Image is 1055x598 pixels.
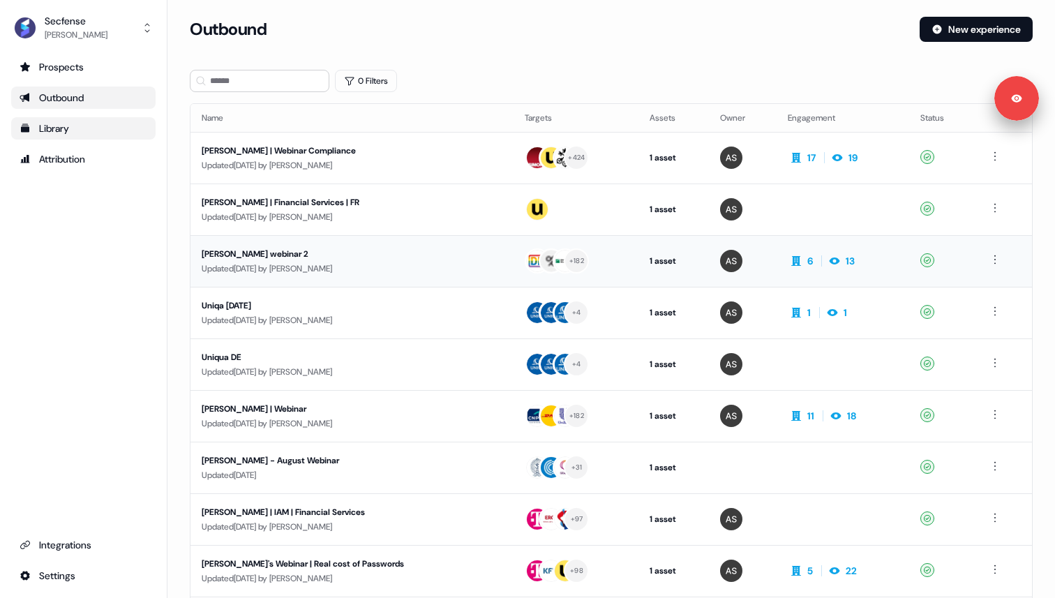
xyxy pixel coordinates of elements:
div: + 98 [570,565,583,577]
div: 5 [807,564,813,578]
div: 1 asset [650,202,698,216]
div: [PERSON_NAME] | Financial Services | FR [202,195,465,209]
img: Antoni [720,560,742,582]
button: Secfense[PERSON_NAME] [11,11,156,45]
div: 1 [807,306,811,320]
img: Antoni [720,405,742,427]
div: [PERSON_NAME] | IAM | Financial Services [202,505,465,519]
th: Targets [514,104,638,132]
div: Library [20,121,147,135]
th: Engagement [777,104,909,132]
th: Name [190,104,514,132]
img: Antoni [720,353,742,375]
div: 11 [807,409,814,423]
div: 1 asset [650,254,698,268]
div: Updated [DATE] by [PERSON_NAME] [202,158,502,172]
button: 0 Filters [335,70,397,92]
th: Owner [709,104,777,132]
div: [PERSON_NAME] [45,28,107,42]
div: [PERSON_NAME] | Webinar [202,402,465,416]
div: 1 asset [650,151,698,165]
div: + 4 [572,358,581,371]
img: Antoni [720,508,742,530]
a: Go to integrations [11,534,156,556]
div: Attribution [20,152,147,166]
div: 1 asset [650,564,698,578]
div: [PERSON_NAME] | Webinar Compliance [202,144,465,158]
div: Updated [DATE] by [PERSON_NAME] [202,262,502,276]
div: 1 asset [650,357,698,371]
a: Go to templates [11,117,156,140]
img: Antoni [720,250,742,272]
a: Go to prospects [11,56,156,78]
div: + 182 [569,255,584,267]
div: + 31 [571,461,583,474]
div: Settings [20,569,147,583]
div: Updated [DATE] [202,468,502,482]
div: Updated [DATE] by [PERSON_NAME] [202,365,502,379]
div: 1 asset [650,306,698,320]
div: Secfense [45,14,107,28]
div: Integrations [20,538,147,552]
div: Updated [DATE] by [PERSON_NAME] [202,417,502,431]
a: Go to integrations [11,565,156,587]
div: Uniqa [DATE] [202,299,465,313]
th: Status [909,104,975,132]
div: Updated [DATE] by [PERSON_NAME] [202,210,502,224]
div: 17 [807,151,816,165]
div: 1 asset [650,461,698,474]
div: 1 asset [650,512,698,526]
div: Outbound [20,91,147,105]
div: 19 [848,151,858,165]
div: 1 asset [650,409,698,423]
div: + 97 [571,513,583,525]
div: [PERSON_NAME] webinar 2 [202,247,465,261]
img: Antoni [720,198,742,220]
a: Go to outbound experience [11,87,156,109]
div: Updated [DATE] by [PERSON_NAME] [202,313,502,327]
div: Updated [DATE] by [PERSON_NAME] [202,571,502,585]
button: New experience [920,17,1033,42]
div: + 182 [569,410,584,422]
div: Prospects [20,60,147,74]
div: Uniqua DE [202,350,465,364]
div: 6 [807,254,813,268]
div: + 4 [572,306,581,319]
div: 18 [847,409,856,423]
div: Updated [DATE] by [PERSON_NAME] [202,520,502,534]
img: Antoni [720,301,742,324]
div: 13 [846,254,855,268]
h3: Outbound [190,19,267,40]
div: + 424 [568,151,585,164]
div: 1 [844,306,847,320]
a: Go to attribution [11,148,156,170]
div: [PERSON_NAME] - August Webinar [202,454,465,468]
div: [PERSON_NAME]'s Webinar | Real cost of Passwords [202,557,465,571]
div: 22 [846,564,857,578]
th: Assets [638,104,709,132]
img: Antoni [720,147,742,169]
